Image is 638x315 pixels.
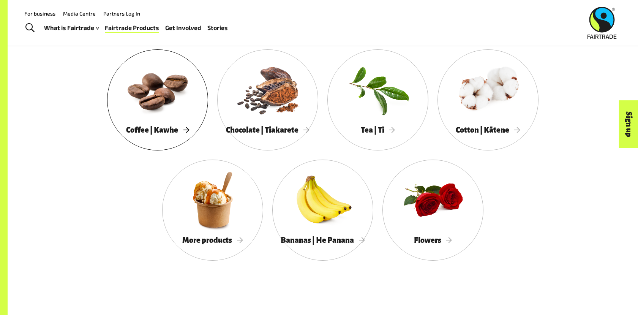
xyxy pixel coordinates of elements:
[44,22,99,33] a: What is Fairtrade
[63,10,96,17] a: Media Centre
[281,236,365,244] span: Bananas | He Panana
[327,49,428,150] a: Tea | Tī
[126,126,189,134] span: Coffee | Kawhe
[182,236,243,244] span: More products
[587,7,617,39] img: Fairtrade Australia New Zealand logo
[456,126,520,134] span: Cotton | Kātene
[207,22,228,33] a: Stories
[107,49,208,150] a: Coffee | Kawhe
[382,160,483,261] a: Flowers
[437,49,539,150] a: Cotton | Kātene
[361,126,395,134] span: Tea | Tī
[24,10,55,17] a: For business
[226,126,310,134] span: Chocolate | Tiakarete
[103,10,140,17] a: Partners Log In
[105,22,159,33] a: Fairtrade Products
[21,19,39,38] a: Toggle Search
[217,49,318,150] a: Chocolate | Tiakarete
[414,236,452,244] span: Flowers
[165,22,201,33] a: Get Involved
[272,160,373,261] a: Bananas | He Panana
[162,160,263,261] a: More products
